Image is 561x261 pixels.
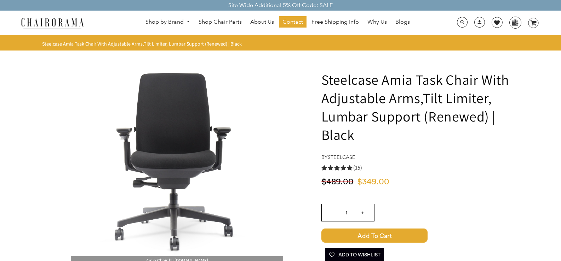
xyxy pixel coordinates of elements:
a: Contact [279,16,307,28]
h1: Steelcase Amia Task Chair With Adjustable Arms,Tilt Limiter, Lumbar Support (Renewed) | Black [321,70,511,144]
a: Why Us [364,16,390,28]
span: Steelcase Amia Task Chair With Adjustable Arms,Tilt Limiter, Lumbar Support (Renewed) | Black [42,41,242,47]
span: $489.00 [321,178,354,186]
span: Free Shipping Info [311,18,359,26]
button: Add to Cart [321,229,511,243]
img: chairorama [17,17,88,29]
span: Contact [282,18,303,26]
span: Why Us [367,18,387,26]
a: Free Shipping Info [308,16,362,28]
a: Blogs [392,16,413,28]
span: (15) [353,164,362,172]
input: - [322,204,339,221]
input: + [354,204,371,221]
span: $349.00 [357,178,389,186]
nav: breadcrumbs [42,41,244,47]
span: Add to Cart [321,229,428,243]
a: Amia Chair by chairorama.comAmia Chair by [DOMAIN_NAME] [71,154,283,162]
a: Shop by Brand [142,17,194,28]
a: About Us [247,16,277,28]
span: Blogs [395,18,410,26]
h4: by [321,154,511,160]
a: Shop Chair Parts [195,16,245,28]
nav: DesktopNavigation [118,16,438,29]
a: 5.0 rating (15 votes) [321,164,511,171]
a: Steelcase [328,154,355,160]
img: WhatsApp_Image_2024-07-12_at_16.23.01.webp [510,17,521,28]
span: About Us [250,18,274,26]
span: Shop Chair Parts [199,18,242,26]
